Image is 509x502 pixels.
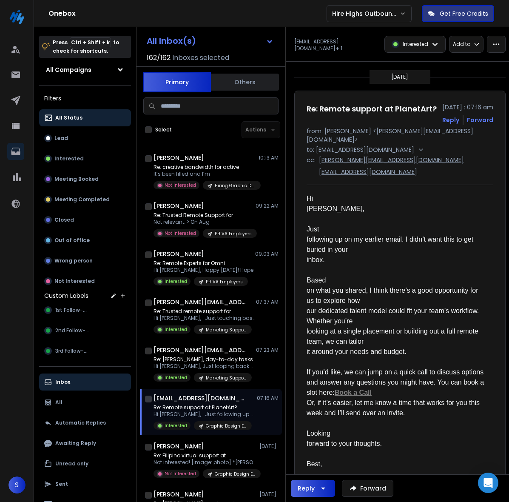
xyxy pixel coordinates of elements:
[154,164,256,171] p: Re: creative bandwidth for active
[154,267,253,274] p: Hi [PERSON_NAME], Happy [DATE]! Hope
[256,203,279,209] p: 09:22 AM
[154,490,204,499] h1: [PERSON_NAME]
[319,168,417,176] p: [EMAIL_ADDRESS][DOMAIN_NAME]
[294,38,379,52] p: [EMAIL_ADDRESS][DOMAIN_NAME] + 1
[147,37,196,45] h1: All Inbox(s)
[147,53,171,63] span: 162 / 162
[39,322,131,339] button: 2nd Follow-up
[54,217,74,223] p: Closed
[154,308,256,315] p: Re: Trusted remote support for
[39,109,131,126] button: All Status
[9,476,26,493] button: S
[55,327,92,334] span: 2nd Follow-up
[39,92,131,104] h3: Filters
[39,150,131,167] button: Interested
[442,103,493,111] p: [DATE] : 07:16 am
[46,66,91,74] h1: All Campaigns
[332,9,400,18] p: Hire Highs Outbound Engine
[154,202,204,210] h1: [PERSON_NAME]
[307,127,493,144] p: from: [PERSON_NAME] <[PERSON_NAME][EMAIL_ADDRESS][DOMAIN_NAME]>
[154,154,204,162] h1: [PERSON_NAME]
[206,423,247,429] p: Graphic Design Employers
[259,491,279,498] p: [DATE]
[307,430,382,447] span: Looking forward to your thoughts.
[143,72,211,92] button: Primary
[39,394,131,411] button: All
[53,38,119,55] p: Press to check for shortcuts.
[391,74,408,80] p: [DATE]
[256,299,279,305] p: 07:37 AM
[307,145,416,154] p: to: [EMAIL_ADDRESS][DOMAIN_NAME]
[154,356,256,363] p: Re: [PERSON_NAME], day-to-day tasks
[39,232,131,249] button: Out of office
[211,73,279,91] button: Others
[422,5,494,22] button: Get Free Credits
[154,298,247,306] h1: [PERSON_NAME][EMAIL_ADDRESS][DOMAIN_NAME]
[206,375,247,381] p: Marketing Support - PH VA Employers
[155,126,172,133] label: Select
[55,307,90,314] span: 1st Follow-up
[39,302,131,319] button: 1st Follow-up
[54,237,90,244] p: Out of office
[154,212,256,219] p: Re: Trusted Remote Support for
[39,171,131,188] button: Meeting Booked
[165,278,187,285] p: Interested
[440,9,488,18] p: Get Free Credits
[403,41,428,48] p: Interested
[39,374,131,391] button: Inbox
[291,480,335,497] button: Reply
[55,481,68,488] p: Sent
[39,414,131,431] button: Automatic Replies
[307,225,475,263] span: Just following up on my earlier email. I didn’t want this to get buried in your inbox.
[39,476,131,493] button: Sent
[154,219,256,225] p: Not relevant. > On Aug
[165,182,196,188] p: Not Interested
[154,411,256,418] p: Hi [PERSON_NAME], Just following up on
[154,452,256,459] p: Re: Filipino virtual support at
[307,156,316,176] p: cc:
[206,279,243,285] p: PH VA Employers
[44,291,88,300] h3: Custom Labels
[255,251,279,257] p: 09:03 AM
[259,154,279,161] p: 10:13 AM
[39,273,131,290] button: Not Interested
[154,315,256,322] p: Hi [PERSON_NAME], Just touching base on
[257,395,279,402] p: 07:16 AM
[307,277,481,355] span: Based on what you shared, I think there’s a good opportunity for us to explore how our dedicated ...
[39,130,131,147] button: Lead
[154,260,253,267] p: Re: Remote Experts for Omni
[55,440,96,447] p: Awaiting Reply
[307,103,437,115] h1: Re: Remote support at PlanetArt?
[70,37,111,47] span: Ctrl + Shift + k
[39,61,131,78] button: All Campaigns
[215,183,256,189] p: Hiring Graphic Designers
[140,32,280,49] button: All Inbox(s)
[215,231,252,237] p: PH VA Employers
[39,252,131,269] button: Wrong person
[39,191,131,208] button: Meeting Completed
[172,53,229,63] h3: Inboxes selected
[154,363,256,370] p: Hi [PERSON_NAME], Just looping back on
[335,389,372,396] a: Book a Call
[259,443,279,450] p: [DATE]
[54,278,95,285] p: Not Interested
[154,171,256,177] p: It’s been filled and I’m
[307,368,486,396] span: If you’d like, we can jump on a quick call to discuss options and answer any questions you might ...
[478,473,498,493] div: Open Intercom Messenger
[39,435,131,452] button: Awaiting Reply
[154,250,204,258] h1: [PERSON_NAME]
[55,114,82,121] p: All Status
[165,471,196,477] p: Not Interested
[48,9,327,19] h1: Onebox
[55,348,91,354] span: 3rd Follow-up
[55,419,106,426] p: Automatic Replies
[256,347,279,354] p: 07:23 AM
[319,156,464,164] p: [PERSON_NAME][EMAIL_ADDRESS][DOMAIN_NAME]
[442,116,459,124] button: Reply
[206,327,247,333] p: Marketing Support - PH VA Employers
[165,230,196,237] p: Not Interested
[307,399,481,416] span: Or, if it’s easier, let me know a time that works for you this week and I’ll send over an invite.
[55,399,63,406] p: All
